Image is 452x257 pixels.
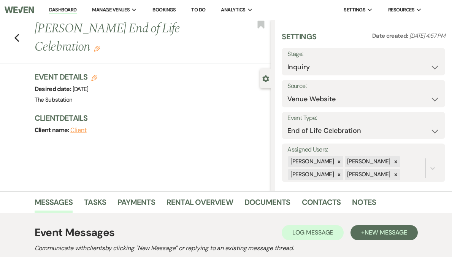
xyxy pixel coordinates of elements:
[388,6,414,14] span: Resources
[262,75,269,82] button: Close lead details
[152,6,176,13] a: Bookings
[287,49,439,60] label: Stage:
[409,32,445,40] span: [DATE] 4:57 PM
[350,225,417,240] button: +New Message
[70,127,87,133] button: Client
[35,96,73,104] span: The Substation
[345,156,392,167] div: [PERSON_NAME]
[244,196,290,213] a: Documents
[287,144,439,155] label: Assigned Users:
[287,81,439,92] label: Source:
[302,196,341,213] a: Contacts
[345,169,392,180] div: [PERSON_NAME]
[49,6,76,14] a: Dashboard
[288,156,335,167] div: [PERSON_NAME]
[365,228,407,236] span: New Message
[287,113,439,124] label: Event Type:
[117,196,155,213] a: Payments
[5,2,34,18] img: Weven Logo
[282,225,344,240] button: Log Message
[94,45,100,52] button: Edit
[282,31,316,48] h3: Settings
[73,85,89,93] span: [DATE]
[292,228,333,236] span: Log Message
[84,196,106,213] a: Tasks
[35,20,221,56] h1: [PERSON_NAME] End of Life Celebration
[352,196,376,213] a: Notes
[35,196,73,213] a: Messages
[35,85,73,93] span: Desired date:
[35,225,115,241] h1: Event Messages
[35,113,264,123] h3: Client Details
[92,6,130,14] span: Manage Venues
[35,244,418,253] h2: Communicate with clients by clicking "New Message" or replying to an existing message thread.
[35,126,71,134] span: Client name:
[288,169,335,180] div: [PERSON_NAME]
[344,6,365,14] span: Settings
[372,32,409,40] span: Date created:
[191,6,205,13] a: To Do
[35,72,98,82] h3: Event Details
[167,196,233,213] a: Rental Overview
[221,6,245,14] span: Analytics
